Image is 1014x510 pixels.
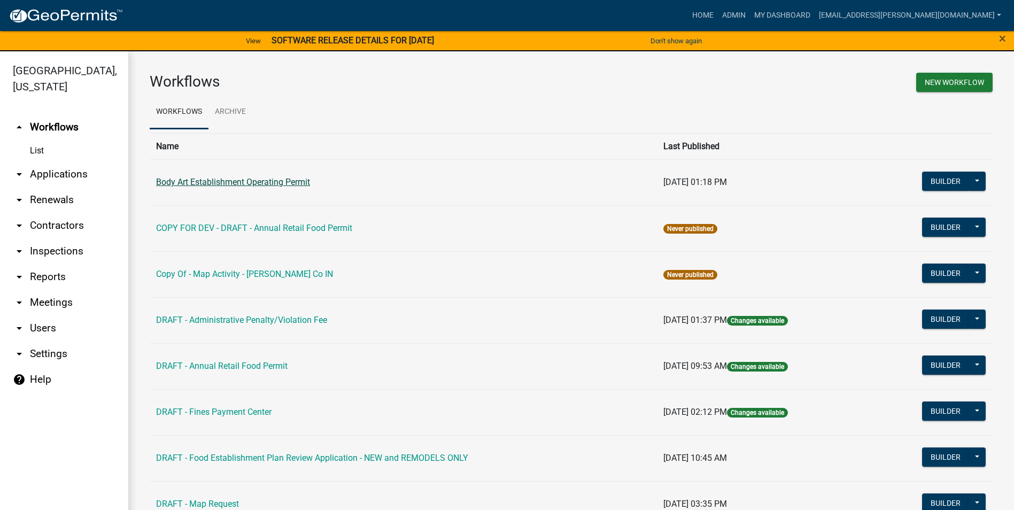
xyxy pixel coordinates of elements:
[663,361,727,371] span: [DATE] 09:53 AM
[688,5,718,26] a: Home
[922,172,969,191] button: Builder
[727,362,788,372] span: Changes available
[922,218,969,237] button: Builder
[718,5,750,26] a: Admin
[663,177,727,187] span: [DATE] 01:18 PM
[13,347,26,360] i: arrow_drop_down
[13,168,26,181] i: arrow_drop_down
[13,245,26,258] i: arrow_drop_down
[13,219,26,232] i: arrow_drop_down
[150,95,208,129] a: Workflows
[13,322,26,335] i: arrow_drop_down
[156,177,310,187] a: Body Art Establishment Operating Permit
[999,32,1006,45] button: Close
[916,73,993,92] button: New Workflow
[750,5,815,26] a: My Dashboard
[156,499,239,509] a: DRAFT - Map Request
[156,407,272,417] a: DRAFT - Fines Payment Center
[663,224,717,234] span: Never published
[156,223,352,233] a: COPY FOR DEV - DRAFT - Annual Retail Food Permit
[150,133,657,159] th: Name
[922,356,969,375] button: Builder
[156,361,288,371] a: DRAFT - Annual Retail Food Permit
[13,194,26,206] i: arrow_drop_down
[13,296,26,309] i: arrow_drop_down
[663,407,727,417] span: [DATE] 02:12 PM
[922,264,969,283] button: Builder
[156,315,327,325] a: DRAFT - Administrative Penalty/Violation Fee
[815,5,1005,26] a: [EMAIL_ADDRESS][PERSON_NAME][DOMAIN_NAME]
[13,373,26,386] i: help
[156,453,468,463] a: DRAFT - Food Establishment Plan Review Application - NEW and REMODELS ONLY
[999,31,1006,46] span: ×
[208,95,252,129] a: Archive
[242,32,265,50] a: View
[272,35,434,45] strong: SOFTWARE RELEASE DETAILS FOR [DATE]
[646,32,706,50] button: Don't show again
[13,271,26,283] i: arrow_drop_down
[727,316,788,326] span: Changes available
[663,499,727,509] span: [DATE] 03:35 PM
[922,401,969,421] button: Builder
[663,453,727,463] span: [DATE] 10:45 AM
[156,269,333,279] a: Copy Of - Map Activity - [PERSON_NAME] Co IN
[13,121,26,134] i: arrow_drop_up
[150,73,563,91] h3: Workflows
[663,315,727,325] span: [DATE] 01:37 PM
[922,447,969,467] button: Builder
[727,408,788,418] span: Changes available
[922,310,969,329] button: Builder
[663,270,717,280] span: Never published
[657,133,872,159] th: Last Published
